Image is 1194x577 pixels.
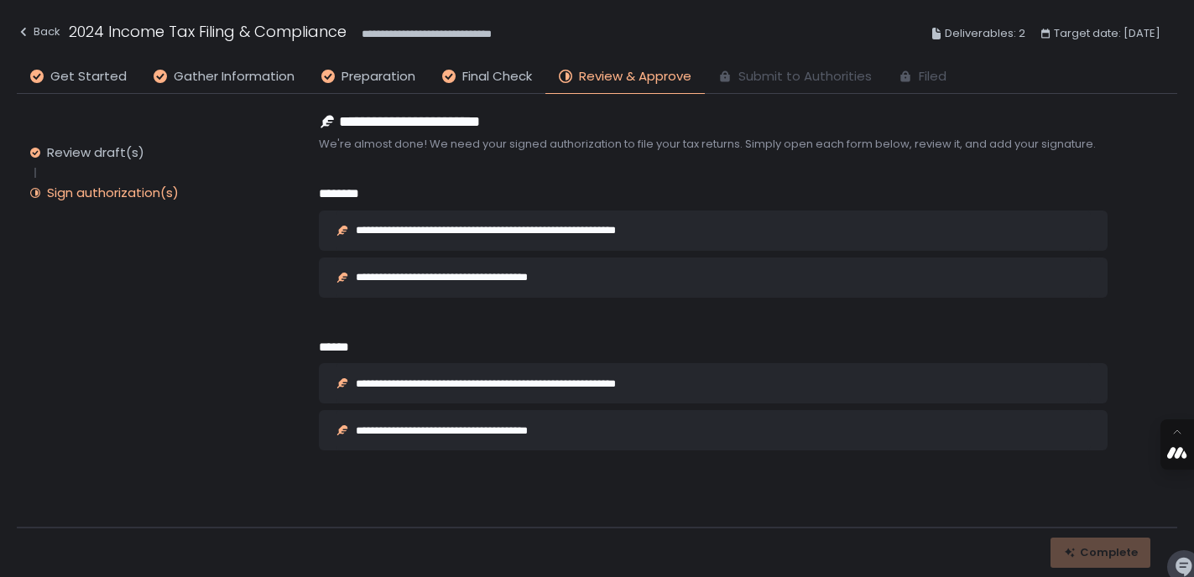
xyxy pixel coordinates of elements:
[17,22,60,42] div: Back
[945,23,1025,44] span: Deliverables: 2
[17,20,60,48] button: Back
[47,144,144,161] div: Review draft(s)
[919,67,946,86] span: Filed
[69,20,347,43] h1: 2024 Income Tax Filing & Compliance
[319,137,1108,152] span: We're almost done! We need your signed authorization to file your tax returns. Simply open each f...
[47,185,179,201] div: Sign authorization(s)
[462,67,532,86] span: Final Check
[579,67,691,86] span: Review & Approve
[738,67,872,86] span: Submit to Authorities
[342,67,415,86] span: Preparation
[174,67,295,86] span: Gather Information
[50,67,127,86] span: Get Started
[1054,23,1160,44] span: Target date: [DATE]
